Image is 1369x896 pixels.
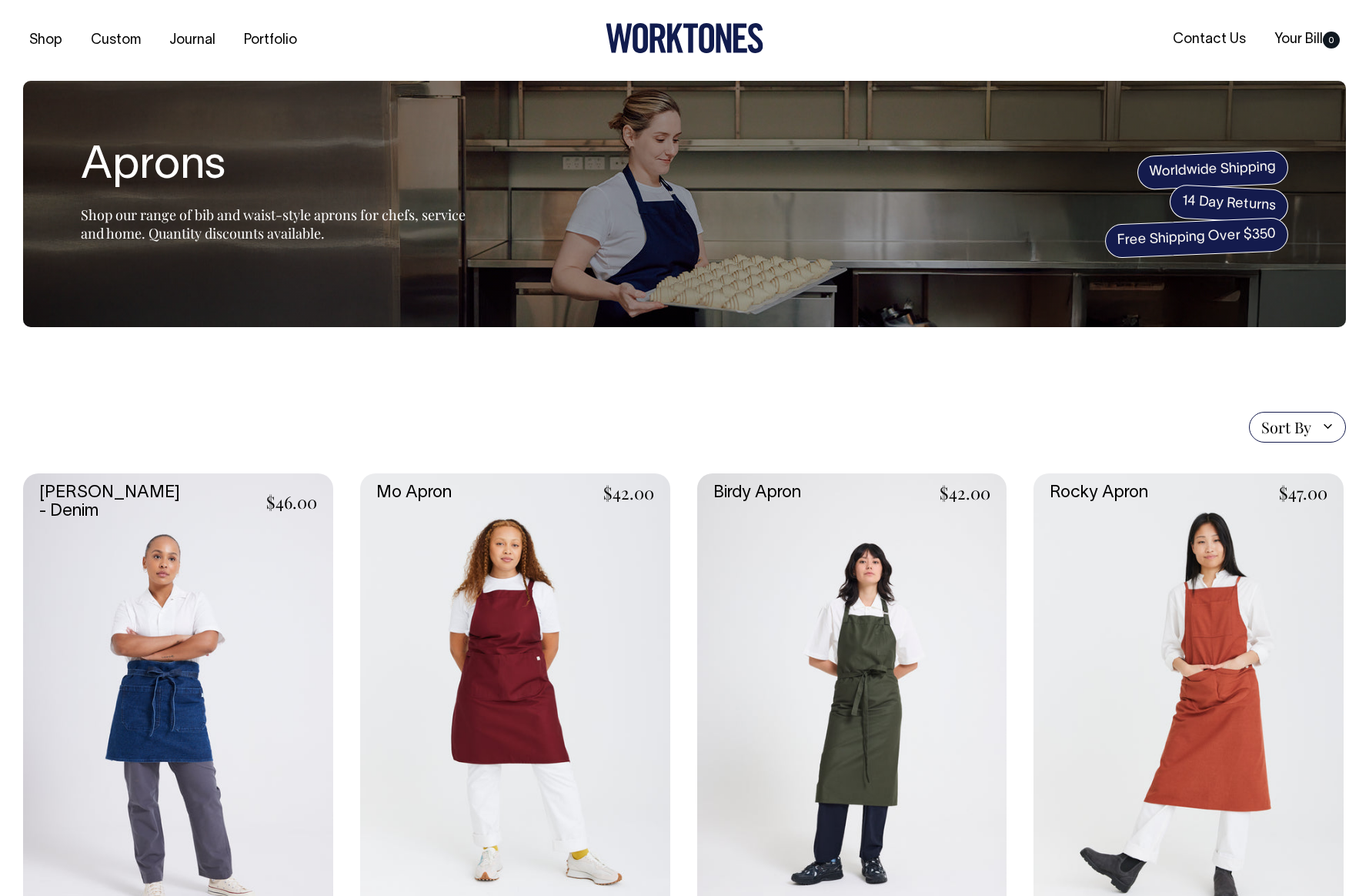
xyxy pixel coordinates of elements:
span: Free Shipping Over $350 [1104,217,1289,259]
a: Portfolio [238,28,303,53]
a: Custom [85,28,147,53]
span: Worldwide Shipping [1137,150,1289,190]
a: Your Bill0 [1268,27,1346,52]
a: Shop [23,28,68,53]
span: Sort By [1261,418,1311,436]
span: Shop our range of bib and waist-style aprons for chefs, service and home. Quantity discounts avai... [81,206,466,242]
span: 0 [1323,32,1340,48]
h1: Aprons [81,142,466,192]
span: 14 Day Returns [1169,184,1289,224]
a: Contact Us [1167,27,1252,52]
a: Journal [163,28,222,53]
